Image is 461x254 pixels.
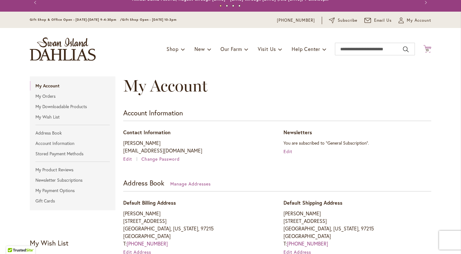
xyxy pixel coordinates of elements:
a: My Product Reviews [30,165,115,174]
button: 2 of 4 [226,5,228,7]
a: store logo [30,37,96,61]
a: [PHONE_NUMBER] [277,17,315,24]
a: Edit [283,148,292,154]
span: Contact Information [123,129,171,135]
a: Newsletter Subscriptions [30,175,115,185]
span: Edit [123,156,132,162]
span: Subscribe [338,17,358,24]
span: Default Billing Address [123,199,176,206]
a: My Payment Options [30,186,115,195]
button: 1 of 4 [220,5,222,7]
span: 13 [426,48,429,52]
span: New [194,46,205,52]
a: [PHONE_NUMBER] [127,240,168,247]
a: Email Us [364,17,392,24]
a: My Wish List [30,112,115,122]
span: My Account [123,76,208,96]
a: [PHONE_NUMBER] [287,240,328,247]
span: Email Us [374,17,392,24]
span: My Account [407,17,431,24]
span: Gift Shop Open - [DATE] 10-3pm [122,18,177,22]
span: Our Farm [220,46,242,52]
p: [PERSON_NAME] [EMAIL_ADDRESS][DOMAIN_NAME] [123,139,271,154]
iframe: Launch Accessibility Center [5,232,22,249]
strong: My Account [30,81,115,91]
span: Help Center [292,46,320,52]
button: 4 of 4 [238,5,241,7]
button: My Account [399,17,431,24]
span: Visit Us [258,46,276,52]
a: Subscribe [329,17,358,24]
strong: My Wish List [30,238,68,247]
address: [PERSON_NAME] [STREET_ADDRESS] [GEOGRAPHIC_DATA], [US_STATE], 97215 [GEOGRAPHIC_DATA] T: [123,210,271,247]
button: 3 of 4 [232,5,234,7]
a: Account Information [30,139,115,148]
a: Stored Payment Methods [30,149,115,158]
strong: Account Information [123,108,183,117]
a: Change Password [141,156,180,162]
span: Shop [167,46,179,52]
a: My Downloadable Products [30,102,115,111]
span: Default Shipping Address [283,199,342,206]
a: My Orders [30,91,115,101]
a: Gift Cards [30,196,115,206]
address: [PERSON_NAME] [STREET_ADDRESS] [GEOGRAPHIC_DATA], [US_STATE], 97215 [GEOGRAPHIC_DATA] T: [283,210,431,247]
p: You are subscribed to "General Subscription". [283,139,431,147]
a: Manage Addresses [170,181,211,187]
a: Edit [123,156,140,162]
span: Newsletters [283,129,312,135]
span: Gift Shop & Office Open - [DATE]-[DATE] 9-4:30pm / [30,18,122,22]
strong: Address Book [123,178,164,187]
a: Address Book [30,128,115,138]
button: 13 [423,45,431,53]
